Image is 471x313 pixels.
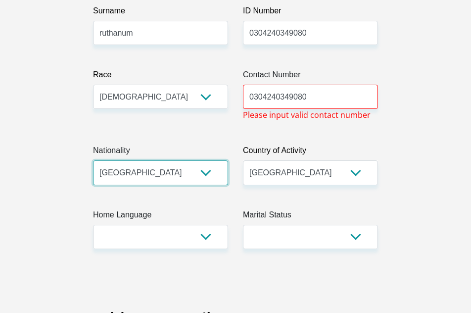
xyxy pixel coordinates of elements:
label: Race [93,69,228,85]
label: Surname [93,5,228,21]
input: Surname [93,21,228,45]
label: Home Language [93,209,228,225]
span: Please input valid contact number [243,109,371,121]
label: Nationality [93,145,228,160]
input: ID Number [243,21,378,45]
label: Marital Status [243,209,378,225]
input: Contact Number [243,85,378,109]
label: ID Number [243,5,378,21]
label: Country of Activity [243,145,378,160]
label: Contact Number [243,69,378,85]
